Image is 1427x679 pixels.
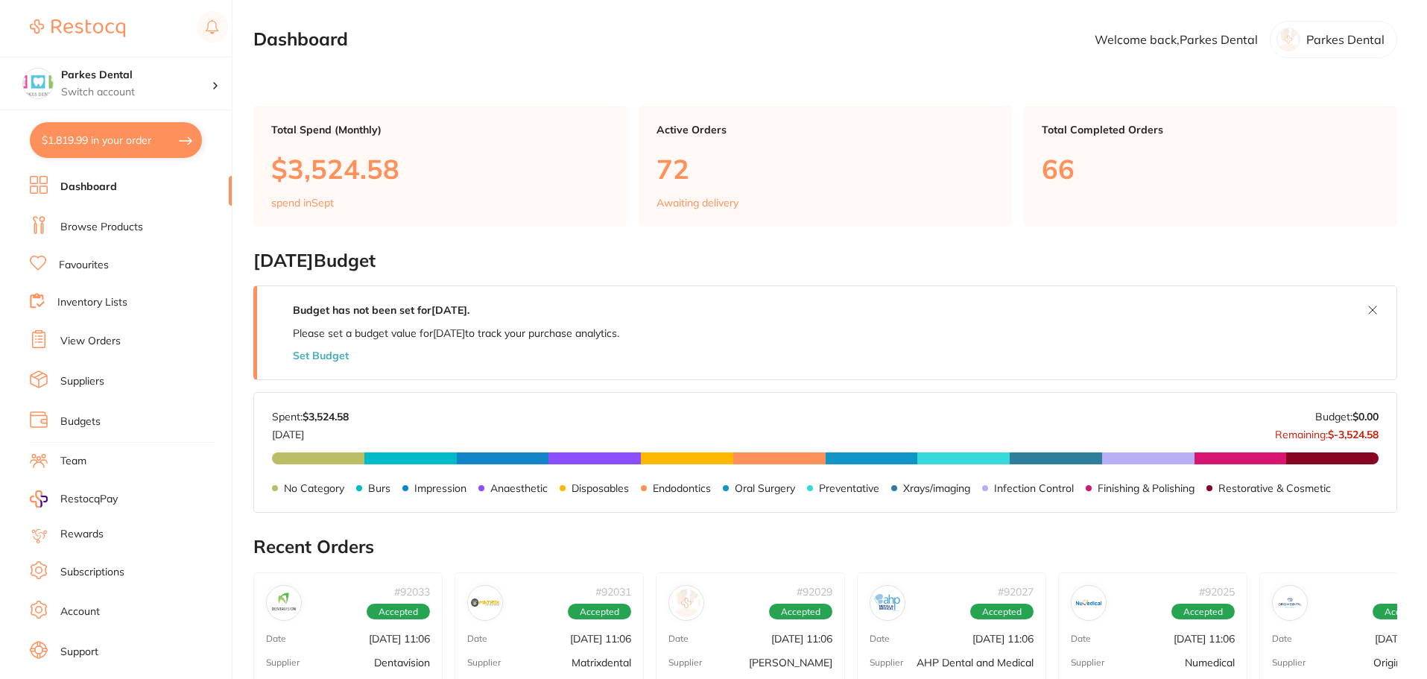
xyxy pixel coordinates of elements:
img: Restocq Logo [30,19,125,37]
img: AHP Dental and Medical [873,589,902,617]
p: # 92027 [998,586,1034,598]
a: Subscriptions [60,565,124,580]
a: Account [60,604,100,619]
p: [DATE] 11:06 [771,633,832,645]
p: Date [870,634,890,644]
p: Numedical [1185,657,1235,669]
p: Budget: [1315,411,1379,423]
p: Date [668,634,689,644]
p: Remaining: [1275,423,1379,440]
strong: $3,524.58 [303,410,349,423]
p: Spent: [272,411,349,423]
span: Accepted [970,604,1034,620]
p: Date [1071,634,1091,644]
a: Total Spend (Monthly)$3,524.58spend inSept [253,106,627,227]
a: Favourites [59,258,109,273]
p: Impression [414,482,466,494]
p: Total Spend (Monthly) [271,124,609,136]
a: Inventory Lists [57,295,127,310]
p: # 92031 [595,586,631,598]
p: Infection Control [994,482,1074,494]
a: Active Orders72Awaiting delivery [639,106,1012,227]
button: Set Budget [293,350,349,361]
h2: Recent Orders [253,537,1397,558]
a: Support [60,645,98,660]
a: Rewards [60,527,104,542]
strong: $-3,524.58 [1328,428,1379,441]
p: Total Completed Orders [1042,124,1379,136]
p: Supplier [1272,657,1306,668]
img: Parkes Dental [23,69,53,98]
strong: $0.00 [1352,410,1379,423]
p: Anaesthetic [490,482,548,494]
a: Total Completed Orders66 [1024,106,1397,227]
p: Dentavision [374,657,430,669]
p: [DATE] 11:06 [972,633,1034,645]
p: Parkes Dental [1306,33,1385,46]
p: Supplier [467,657,501,668]
p: Matrixdental [572,657,631,669]
p: # 92025 [1199,586,1235,598]
img: Numedical [1075,589,1103,617]
a: RestocqPay [30,490,118,508]
p: Date [1272,634,1292,644]
p: # 92029 [797,586,832,598]
p: [DATE] 11:06 [1174,633,1235,645]
p: $3,524.58 [271,154,609,184]
p: Active Orders [656,124,994,136]
p: Supplier [1071,657,1104,668]
h4: Parkes Dental [61,68,212,83]
p: Date [266,634,286,644]
img: Origin Dental [1276,589,1304,617]
p: Burs [368,482,390,494]
p: # 92033 [394,586,430,598]
p: Date [467,634,487,644]
p: Supplier [870,657,903,668]
p: Restorative & Cosmetic [1218,482,1331,494]
a: Restocq Logo [30,11,125,45]
p: Supplier [668,657,702,668]
a: Dashboard [60,180,117,195]
h2: Dashboard [253,29,348,50]
a: View Orders [60,334,121,349]
span: Accepted [769,604,832,620]
a: Browse Products [60,220,143,235]
img: Matrixdental [471,589,499,617]
p: spend in Sept [271,197,334,209]
img: Dentavision [270,589,298,617]
span: Accepted [1171,604,1235,620]
p: Preventative [819,482,879,494]
p: [DATE] 11:06 [570,633,631,645]
button: $1,819.99 in your order [30,122,202,158]
p: Please set a budget value for [DATE] to track your purchase analytics. [293,327,619,339]
img: RestocqPay [30,490,48,508]
p: Oral Surgery [735,482,795,494]
span: RestocqPay [60,492,118,507]
a: Budgets [60,414,101,429]
p: [DATE] 11:06 [369,633,430,645]
span: Accepted [568,604,631,620]
a: Team [60,454,86,469]
span: Accepted [367,604,430,620]
p: 66 [1042,154,1379,184]
p: 72 [656,154,994,184]
p: AHP Dental and Medical [917,657,1034,669]
p: Switch account [61,85,212,100]
p: Disposables [572,482,629,494]
strong: Budget has not been set for [DATE] . [293,303,469,317]
p: Xrays/imaging [903,482,970,494]
p: Welcome back, Parkes Dental [1095,33,1258,46]
p: No Category [284,482,344,494]
p: Endodontics [653,482,711,494]
p: [PERSON_NAME] [749,657,832,669]
p: [DATE] [272,423,349,440]
img: Henry Schein Halas [672,589,700,617]
h2: [DATE] Budget [253,250,1397,271]
a: Suppliers [60,374,104,389]
p: Supplier [266,657,300,668]
p: Finishing & Polishing [1098,482,1195,494]
p: Awaiting delivery [656,197,738,209]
